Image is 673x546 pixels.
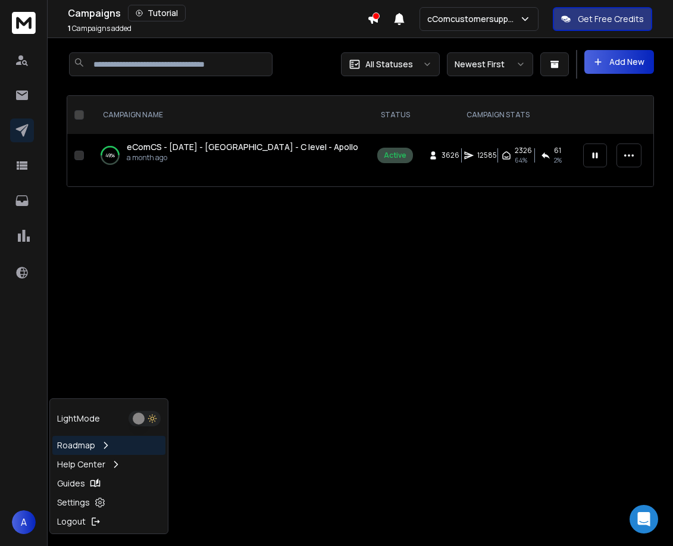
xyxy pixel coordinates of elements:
[578,13,644,25] p: Get Free Credits
[127,153,358,163] p: a month ago
[52,436,165,455] a: Roadmap
[12,510,36,534] button: A
[447,52,533,76] button: Newest First
[105,149,115,161] p: 49 %
[384,151,406,160] div: Active
[365,58,413,70] p: All Statuses
[554,155,562,165] span: 2 %
[57,439,95,451] p: Roadmap
[57,516,86,528] p: Logout
[477,151,497,160] span: 12585
[52,455,165,474] a: Help Center
[52,493,165,512] a: Settings
[442,151,459,160] span: 3626
[68,23,71,33] span: 1
[127,141,358,153] a: eComCS - [DATE] - [GEOGRAPHIC_DATA] - C level - Apollo
[57,497,90,508] p: Settings
[57,413,100,425] p: Light Mode
[57,458,105,470] p: Help Center
[584,50,654,74] button: Add New
[553,7,652,31] button: Get Free Credits
[89,96,370,134] th: CAMPAIGN NAME
[89,134,370,177] td: 49%eComCS - [DATE] - [GEOGRAPHIC_DATA] - C level - Apolloa month ago
[515,155,527,165] span: 64 %
[515,146,532,155] span: 2326
[57,478,85,489] p: Guides
[68,5,367,21] div: Campaigns
[554,146,561,155] span: 61
[128,5,186,21] button: Tutorial
[68,24,132,33] p: Campaigns added
[427,13,519,25] p: cComcustomersupport
[127,141,358,152] span: eComCS - [DATE] - [GEOGRAPHIC_DATA] - C level - Apollo
[630,505,658,533] div: Open Intercom Messenger
[420,96,576,134] th: CAMPAIGN STATS
[52,474,165,493] a: Guides
[370,96,420,134] th: STATUS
